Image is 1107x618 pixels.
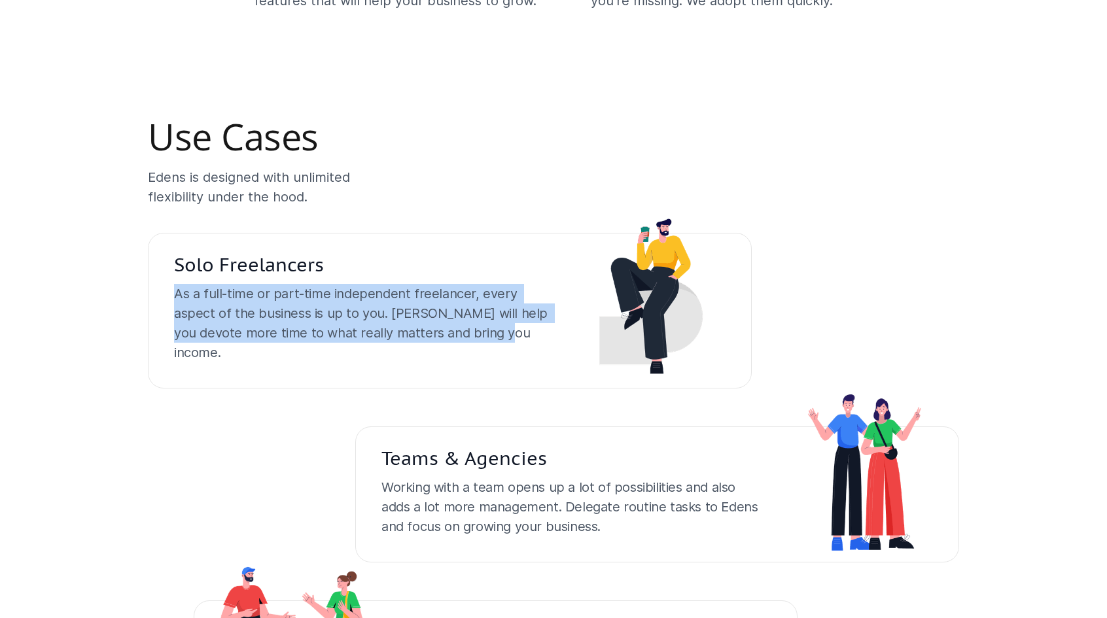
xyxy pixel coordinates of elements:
[174,254,552,276] h3: Solo Freelancers
[381,477,760,536] p: Working with a team opens up a lot of possibilities and also adds a lot more management. Delegate...
[381,447,760,470] h3: Teams & Agencies
[174,284,552,362] p: As a full-time or part-time independent freelancer, every aspect of the business is up to you. [P...
[148,116,319,157] h2: Use Cases
[148,167,402,207] p: Edens is designed with unlimited flexibility under the hood.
